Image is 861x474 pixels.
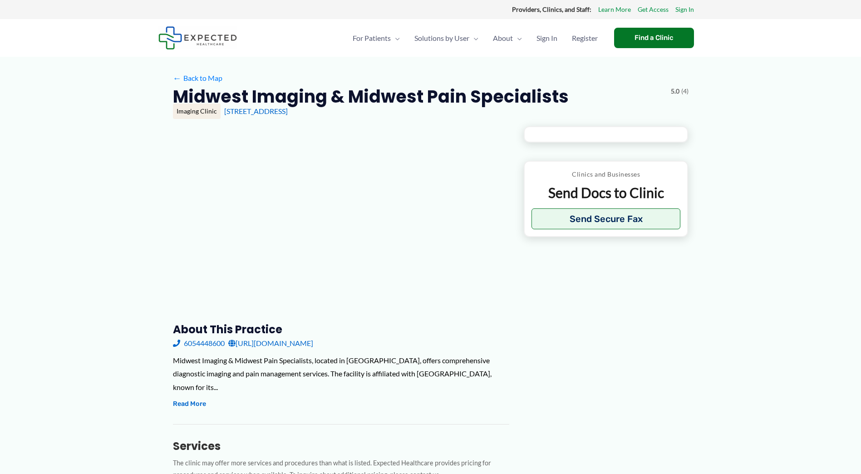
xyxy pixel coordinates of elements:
a: Solutions by UserMenu Toggle [407,22,486,54]
button: Send Secure Fax [531,208,681,229]
span: Register [572,22,598,54]
button: Read More [173,399,206,410]
nav: Primary Site Navigation [345,22,605,54]
span: Solutions by User [414,22,469,54]
div: Imaging Clinic [173,104,221,119]
a: Learn More [598,4,631,15]
a: [URL][DOMAIN_NAME] [228,336,313,350]
a: Find a Clinic [614,28,694,48]
a: AboutMenu Toggle [486,22,529,54]
a: Sign In [675,4,694,15]
span: Menu Toggle [469,22,478,54]
a: For PatientsMenu Toggle [345,22,407,54]
p: Clinics and Businesses [531,168,681,180]
h3: Services [173,439,509,453]
h3: About this practice [173,322,509,336]
img: Expected Healthcare Logo - side, dark font, small [158,26,237,49]
span: Menu Toggle [391,22,400,54]
h2: Midwest Imaging & Midwest Pain Specialists [173,85,569,108]
a: ←Back to Map [173,71,222,85]
a: Get Access [638,4,669,15]
a: Sign In [529,22,565,54]
span: Sign In [536,22,557,54]
a: 6054448600 [173,336,225,350]
span: For Patients [353,22,391,54]
span: (4) [681,85,689,97]
strong: Providers, Clinics, and Staff: [512,5,591,13]
span: Menu Toggle [513,22,522,54]
a: [STREET_ADDRESS] [224,107,288,115]
p: Send Docs to Clinic [531,184,681,202]
div: Midwest Imaging & Midwest Pain Specialists, located in [GEOGRAPHIC_DATA], offers comprehensive di... [173,354,509,394]
span: ← [173,74,182,82]
span: About [493,22,513,54]
a: Register [565,22,605,54]
span: 5.0 [671,85,679,97]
